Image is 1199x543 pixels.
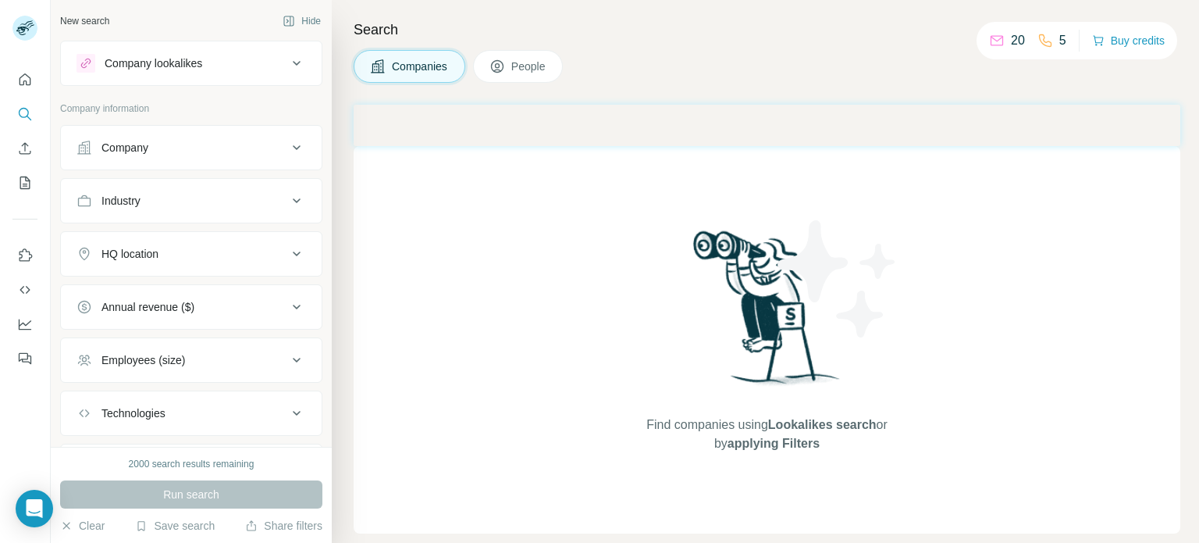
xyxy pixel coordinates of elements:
[354,105,1180,146] iframe: Banner
[767,209,908,349] img: Surfe Illustration - Stars
[12,241,37,270] button: Use Surfe on LinkedIn
[728,437,820,450] span: applying Filters
[354,19,1180,41] h4: Search
[61,235,322,273] button: HQ location
[12,100,37,128] button: Search
[101,246,158,262] div: HQ location
[61,288,322,326] button: Annual revenue ($)
[61,395,322,432] button: Technologies
[12,169,37,197] button: My lists
[135,518,215,534] button: Save search
[61,45,322,82] button: Company lookalikes
[60,518,105,534] button: Clear
[61,182,322,220] button: Industry
[61,129,322,166] button: Company
[642,416,891,453] span: Find companies using or by
[101,352,185,368] div: Employees (size)
[101,405,165,421] div: Technologies
[101,140,148,155] div: Company
[12,310,37,338] button: Dashboard
[392,59,449,74] span: Companies
[60,102,322,116] p: Company information
[101,193,141,209] div: Industry
[1059,31,1066,50] p: 5
[129,457,254,471] div: 2000 search results remaining
[101,299,194,315] div: Annual revenue ($)
[12,345,37,373] button: Feedback
[511,59,547,74] span: People
[245,518,322,534] button: Share filters
[105,55,202,71] div: Company lookalikes
[768,418,877,431] span: Lookalikes search
[61,341,322,379] button: Employees (size)
[16,490,53,527] div: Open Intercom Messenger
[686,227,849,401] img: Surfe Illustration - Woman searching with binoculars
[12,134,37,163] button: Enrich CSV
[12,276,37,304] button: Use Surfe API
[1011,31,1025,50] p: 20
[272,9,332,33] button: Hide
[12,66,37,94] button: Quick start
[1092,30,1165,52] button: Buy credits
[60,14,109,28] div: New search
